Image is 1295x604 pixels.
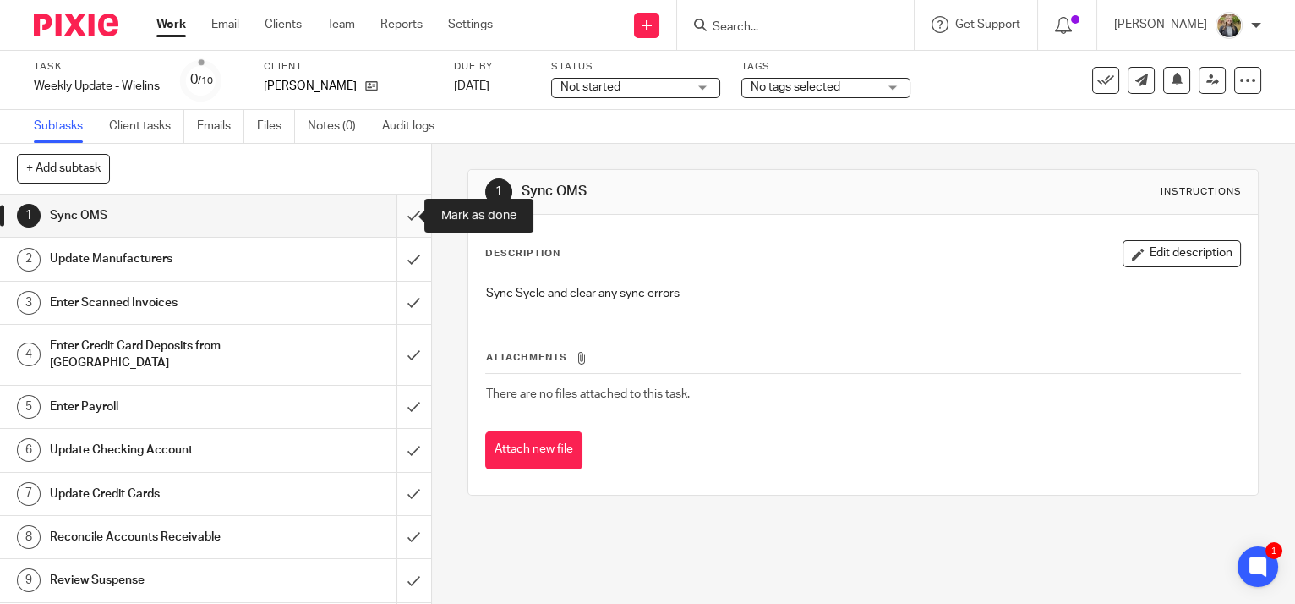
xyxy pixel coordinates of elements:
h1: Enter Payroll [50,394,270,420]
h1: Review Suspense [50,568,270,593]
label: Due by [454,60,530,74]
span: Get Support [955,19,1020,30]
a: Audit logs [382,110,447,143]
label: Status [551,60,720,74]
div: 0 [190,70,213,90]
div: 5 [17,395,41,419]
label: Task [34,60,160,74]
a: Settings [448,16,493,33]
button: + Add subtask [17,154,110,183]
div: Instructions [1160,185,1241,199]
span: [DATE] [454,80,489,92]
span: No tags selected [751,81,840,93]
h1: Sync OMS [50,203,270,228]
div: 2 [17,248,41,272]
a: Files [257,110,295,143]
p: Description [485,247,560,261]
div: 1 [17,204,41,228]
span: Attachments [486,353,567,362]
div: 1 [485,178,512,206]
p: [PERSON_NAME] [1114,16,1207,33]
p: Sync Sycle and clear any sync errors [486,285,1240,302]
a: Work [156,16,186,33]
div: 7 [17,482,41,506]
a: Client tasks [109,110,184,143]
h1: Update Manufacturers [50,246,270,272]
div: 9 [17,568,41,592]
h1: Enter Scanned Invoices [50,290,270,316]
h1: Enter Credit Card Deposits from [GEOGRAPHIC_DATA] [50,333,270,376]
small: /10 [198,76,213,85]
h1: Update Checking Account [50,437,270,463]
label: Tags [741,60,910,74]
div: 6 [17,438,41,462]
span: Not started [560,81,620,93]
span: There are no files attached to this task. [486,388,690,400]
img: image.jpg [1216,12,1243,39]
h1: Update Credit Cards [50,481,270,507]
div: Weekly Update - Wielins [34,78,160,95]
img: Pixie [34,14,118,36]
div: 8 [17,525,41,549]
div: 1 [1265,542,1282,559]
input: Search [711,20,863,36]
div: 4 [17,343,41,366]
label: Client [264,60,433,74]
a: Clients [265,16,302,33]
h1: Sync OMS [522,183,899,200]
p: [PERSON_NAME] [264,78,357,95]
a: Team [327,16,355,33]
div: 3 [17,291,41,315]
a: Notes (0) [308,110,369,143]
button: Attach new file [485,431,582,469]
a: Subtasks [34,110,96,143]
a: Emails [197,110,244,143]
a: Email [211,16,239,33]
a: Reports [380,16,423,33]
h1: Reconcile Accounts Receivable [50,524,270,550]
button: Edit description [1123,240,1241,267]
